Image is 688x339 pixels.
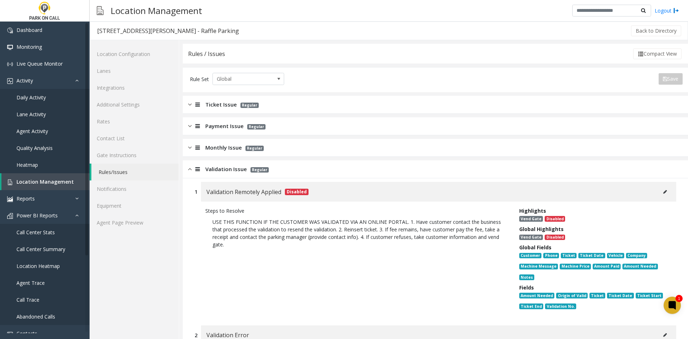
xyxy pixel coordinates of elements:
[593,264,621,269] span: Amount Paid
[107,2,206,19] h3: Location Management
[7,179,13,185] img: 'icon'
[578,253,605,259] span: Ticket Date
[519,244,551,251] span: Global Fields
[675,295,683,302] div: 1
[16,229,55,236] span: Call Center Stats
[607,293,634,298] span: Ticket Date
[16,313,55,320] span: Abandoned Calls
[16,195,35,202] span: Reports
[7,61,13,67] img: 'icon'
[188,143,192,152] img: closed
[16,128,48,135] span: Agent Activity
[519,293,554,298] span: Amount Needed
[7,44,13,50] img: 'icon'
[16,60,63,67] span: Live Queue Monitor
[195,331,197,339] div: 2
[205,215,508,252] p: USE THIS FUNCTION IF THE CUSTOMER WAS VALIDATED VIA AN ONLINE PORTAL. 1. Have customer contact th...
[519,303,543,309] span: Ticket End
[607,253,624,259] span: Vehicle
[205,143,242,152] span: Monthly Issue
[16,263,60,269] span: Location Heatmap
[250,167,269,173] span: Regular
[631,25,681,36] button: Back to Directory
[205,207,508,215] div: Steps to Resolve
[519,226,564,232] span: Global Highlights
[91,164,179,180] a: Rules/Issues
[519,284,534,291] span: Fields
[16,296,39,303] span: Call Trace
[659,73,683,85] button: Save
[188,122,192,130] img: closed
[195,188,197,196] div: 1
[519,264,558,269] span: Machine Message
[519,253,541,259] span: Customer
[90,180,179,197] a: Notifications
[213,73,269,85] span: Global
[90,113,179,130] a: Rates
[190,73,209,85] div: Rule Set
[16,246,65,253] span: Call Center Summary
[556,293,587,298] span: Origin of Valid
[543,253,559,259] span: Phone
[7,331,13,337] img: 'icon'
[655,7,679,14] a: Logout
[545,303,576,309] span: Validation No.
[16,178,74,185] span: Location Management
[90,62,179,79] a: Lanes
[7,196,13,202] img: 'icon'
[589,293,605,298] span: Ticket
[205,122,244,130] span: Payment Issue
[90,197,179,214] a: Equipment
[90,147,179,164] a: Gate Instructions
[561,253,577,259] span: Ticket
[16,111,46,118] span: Lane Activity
[7,78,13,84] img: 'icon'
[206,187,281,197] span: Validation Remotely Applied
[16,27,42,33] span: Dashboard
[16,94,46,101] span: Daily Activity
[285,189,309,195] span: Disabled
[16,77,33,84] span: Activity
[545,235,565,240] span: Disabled
[673,7,679,14] img: logout
[7,213,13,219] img: 'icon'
[90,79,179,96] a: Integrations
[633,48,682,59] button: Compact View
[188,49,225,58] div: Rules / Issues
[1,173,90,190] a: Location Management
[188,165,192,173] img: opened
[16,212,58,219] span: Power BI Reports
[247,124,266,130] span: Regular
[519,235,543,240] span: Vend Gate
[16,330,37,337] span: Contacts
[97,26,239,36] div: [STREET_ADDRESS][PERSON_NAME] - Raffle Parking
[16,161,38,168] span: Heatmap
[519,216,543,222] span: Vend Gate
[245,146,264,151] span: Regular
[7,28,13,33] img: 'icon'
[636,293,663,298] span: Ticket Start
[519,274,534,280] span: Notes
[205,165,247,173] span: Validation Issue
[90,130,179,147] a: Contact List
[16,145,53,151] span: Quality Analysis
[560,264,591,269] span: Machine Price
[622,264,658,269] span: Amount Needed
[97,2,104,19] img: pageIcon
[626,253,647,259] span: Company
[90,46,179,62] a: Location Configuration
[188,100,192,109] img: closed
[545,216,565,222] span: Disabled
[90,96,179,113] a: Additional Settings
[519,207,546,214] span: Highlights
[240,103,259,108] span: Regular
[16,43,42,50] span: Monitoring
[90,214,179,231] a: Agent Page Preview
[16,279,45,286] span: Agent Trace
[205,100,237,109] span: Ticket Issue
